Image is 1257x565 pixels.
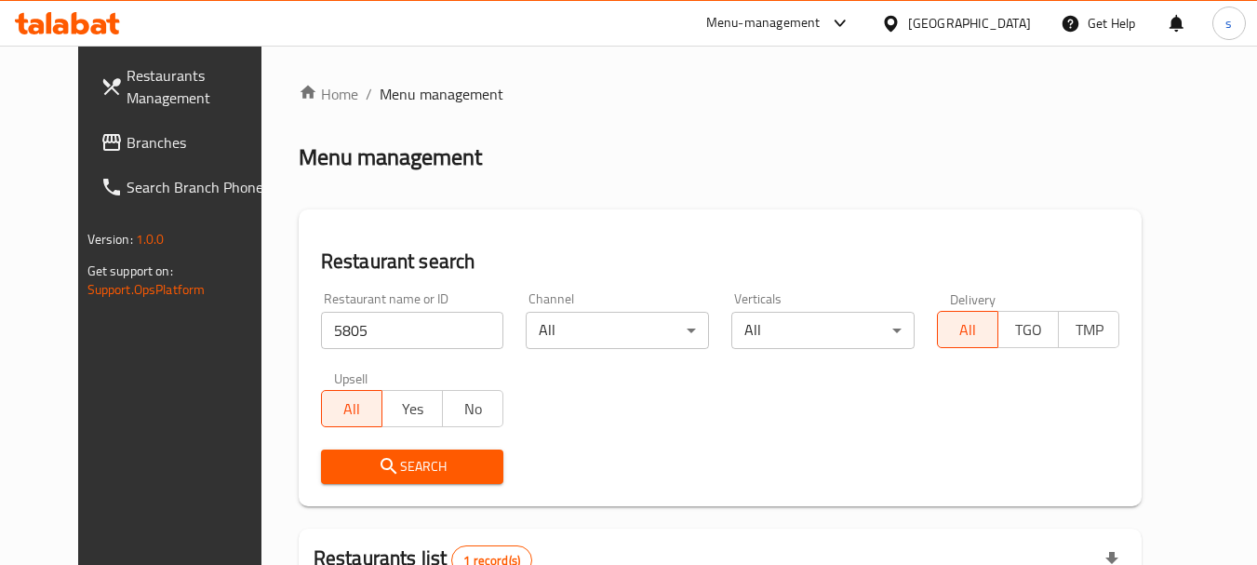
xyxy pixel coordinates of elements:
[87,227,133,251] span: Version:
[908,13,1031,34] div: [GEOGRAPHIC_DATA]
[86,165,288,209] a: Search Branch Phone
[1006,316,1051,343] span: TGO
[299,142,482,172] h2: Menu management
[299,83,1143,105] nav: breadcrumb
[299,83,358,105] a: Home
[997,311,1059,348] button: TGO
[136,227,165,251] span: 1.0.0
[390,396,435,423] span: Yes
[380,83,503,105] span: Menu management
[321,390,382,427] button: All
[87,259,173,283] span: Get support on:
[334,371,368,384] label: Upsell
[321,450,504,484] button: Search
[86,120,288,165] a: Branches
[442,390,503,427] button: No
[86,53,288,120] a: Restaurants Management
[127,131,274,154] span: Branches
[731,312,915,349] div: All
[1058,311,1119,348] button: TMP
[450,396,496,423] span: No
[321,248,1120,276] h2: Restaurant search
[950,292,996,305] label: Delivery
[1066,316,1112,343] span: TMP
[366,83,372,105] li: /
[321,312,504,349] input: Search for restaurant name or ID..
[1225,13,1232,34] span: s
[127,176,274,198] span: Search Branch Phone
[706,12,821,34] div: Menu-management
[937,311,998,348] button: All
[127,64,274,109] span: Restaurants Management
[87,277,206,302] a: Support.OpsPlatform
[336,455,489,478] span: Search
[526,312,709,349] div: All
[329,396,375,423] span: All
[381,390,443,427] button: Yes
[945,316,991,343] span: All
